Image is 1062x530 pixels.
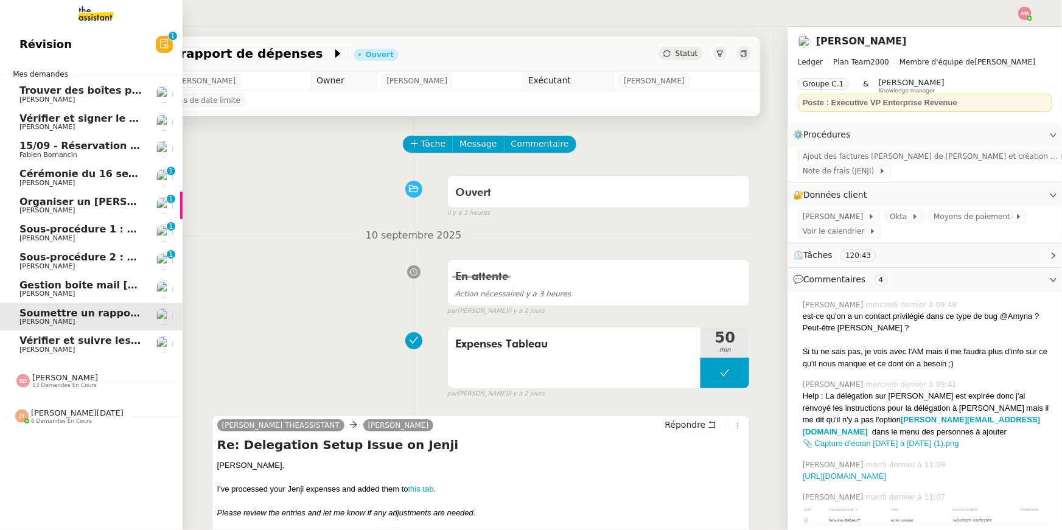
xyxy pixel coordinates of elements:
span: [PERSON_NAME] [19,262,75,270]
a: [PERSON_NAME] [363,420,434,431]
a: [PERSON_NAME] [816,35,907,47]
span: Tâches [803,250,833,260]
a: [PERSON_NAME] THEASSISTANT [217,420,344,431]
img: svg [15,410,29,423]
strong: Poste : Executive VP Enterprise Revenue [803,98,957,107]
img: users%2F0TMIO3UgPpYsHzR7ZQekS0gqt9H3%2Favatar%2Ff436be4b-4b77-4ee2-9632-3ac8e0c8a5f0 [798,35,811,48]
span: Organiser un [PERSON_NAME] avec [PERSON_NAME] [19,196,307,207]
img: users%2Fjeuj7FhI7bYLyCU6UIN9LElSS4x1%2Favatar%2F1678820456145.jpeg [156,336,173,353]
span: Statut [676,49,698,58]
p: 1 [169,167,173,178]
p: 1 [169,195,173,206]
p: 1 [169,222,173,233]
span: Procédures [803,130,851,139]
span: Knowledge manager [879,88,935,94]
span: [PERSON_NAME] [803,459,866,470]
img: svg [1018,7,1032,20]
span: Trouver des boîtes pour louer un détecteur [19,85,256,96]
span: 2000 [870,58,889,66]
span: par [447,389,458,399]
span: 15/09 - Réservation Biarritz [19,140,171,152]
span: Données client [803,190,867,200]
span: Plan Team [833,58,870,66]
span: il y a 3 heures [455,290,571,298]
span: mardi dernier à 11:07 [866,492,948,503]
span: [PERSON_NAME] [32,373,98,382]
em: Please review the entries and let me know if any adjustments are needed. [217,508,476,517]
span: Tâche [421,137,446,151]
span: mardi dernier à 11:09 [866,459,948,470]
span: mercredi dernier à 09:48 [866,299,960,310]
span: Sous-procédure 2 : Édition des brouillons de facturation - septembre 2025 [19,251,428,263]
small: [PERSON_NAME] [447,306,545,316]
span: [PERSON_NAME] [879,78,945,87]
span: [PERSON_NAME] [19,290,75,298]
span: Okta [890,211,912,223]
h4: Re: Delegation Setup Issue on Jenji [217,436,745,453]
span: il y a 2 jours [508,389,545,399]
span: [PERSON_NAME] [19,123,75,131]
nz-tag: 4 [874,274,889,286]
app-user-label: Knowledge manager [879,78,945,94]
div: Ouvert [366,51,394,58]
span: Sous-procédure 1 : Actualisation du fichier de suivi - septembre 2025 [19,223,401,235]
span: [PERSON_NAME][DATE] [31,408,124,417]
span: [PERSON_NAME] [803,379,866,390]
span: [PERSON_NAME] [803,299,866,310]
img: users%2FNsDxpgzytqOlIY2WSYlFcHtx26m1%2Favatar%2F8901.jpg [156,141,173,158]
a: 📎 Capture d’écran [DATE] à [DATE] (1).png [803,439,959,448]
div: ⚙️Procédures [788,123,1062,147]
div: 💬Commentaires 4 [788,268,1062,291]
div: est-ce qu'on a un contact privilégié dans ce type de bug @Amyna ? Peut-être [PERSON_NAME] ? [803,310,1052,334]
span: Cérémonie du 16 septembre – lieu confirmé [19,168,259,180]
span: [PERSON_NAME] [19,206,75,214]
span: Membre d'équipe de [900,58,975,66]
span: [PERSON_NAME] [798,56,1052,68]
span: par [447,306,458,316]
span: Voir le calendrier [803,225,869,237]
img: users%2FC9SBsJ0duuaSgpQFj5LgoEX8n0o2%2Favatar%2Fec9d51b8-9413-4189-adfb-7be4d8c96a3c [156,114,173,131]
div: [PERSON_NAME], [217,459,745,472]
a: [URL][DOMAIN_NAME] [803,472,886,481]
span: Ajout des factures [PERSON_NAME] de [PERSON_NAME] et création d'un tableau de suivi [803,150,1060,162]
div: 🔐Données client [788,183,1062,207]
img: users%2FZQQIdhcXkybkhSUIYGy0uz77SOL2%2Favatar%2F1738315307335.jpeg [156,253,173,270]
span: [PERSON_NAME] [386,75,447,87]
button: Commentaire [504,136,576,153]
span: 6 demandes en cours [31,418,92,425]
div: Si tu ne sais pas, je vois avec l'AM mais il me faudra plus d'info sur ce qu'il nous manque et ce... [803,346,1052,369]
nz-badge-sup: 1 [167,222,175,231]
span: il y a 3 heures [447,208,491,218]
a: [PERSON_NAME][EMAIL_ADDRESS][DOMAIN_NAME] [803,415,1040,436]
div: Help : La délégation sur [PERSON_NAME] est expirée donc j'ai renvoyé les instructions pour la dél... [803,390,1052,438]
span: [PERSON_NAME] [175,75,236,87]
span: Commentaire [511,137,569,151]
button: Tâche [403,136,453,153]
span: Révision [19,35,72,54]
span: [PERSON_NAME] [19,234,75,242]
img: users%2F37wbV9IbQuXMU0UH0ngzBXzaEe12%2Favatar%2Fcba66ece-c48a-48c8-9897-a2adc1834457 [156,86,173,103]
nz-badge-sup: 1 [167,250,175,259]
span: Ouvert [455,187,491,198]
img: svg [16,374,30,388]
span: [PERSON_NAME] [19,96,75,103]
img: users%2FZQQIdhcXkybkhSUIYGy0uz77SOL2%2Favatar%2F1738315307335.jpeg [156,225,173,242]
span: Mes demandes [5,68,75,80]
small: [PERSON_NAME] [447,389,545,399]
span: Pas de date limite [175,94,240,106]
span: Vérifier et suivre les factures [PERSON_NAME] [19,335,273,346]
span: mercredi dernier à 09:41 [866,379,960,390]
button: Message [452,136,504,153]
img: users%2F9GXHdUEgf7ZlSXdwo7B3iBDT3M02%2Favatar%2Fimages.jpeg [156,169,173,186]
p: 1 [170,32,175,43]
td: Owner [312,71,377,91]
span: il y a 2 jours [508,306,545,316]
span: 🔐 [793,188,872,202]
span: 13 demandes en cours [32,382,97,389]
div: ⏲️Tâches 120:43 [788,243,1062,267]
span: 50 [700,330,749,345]
span: [PERSON_NAME] [19,318,75,326]
nz-tag: 120:43 [840,249,876,262]
nz-tag: Groupe C.1 [798,78,849,90]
